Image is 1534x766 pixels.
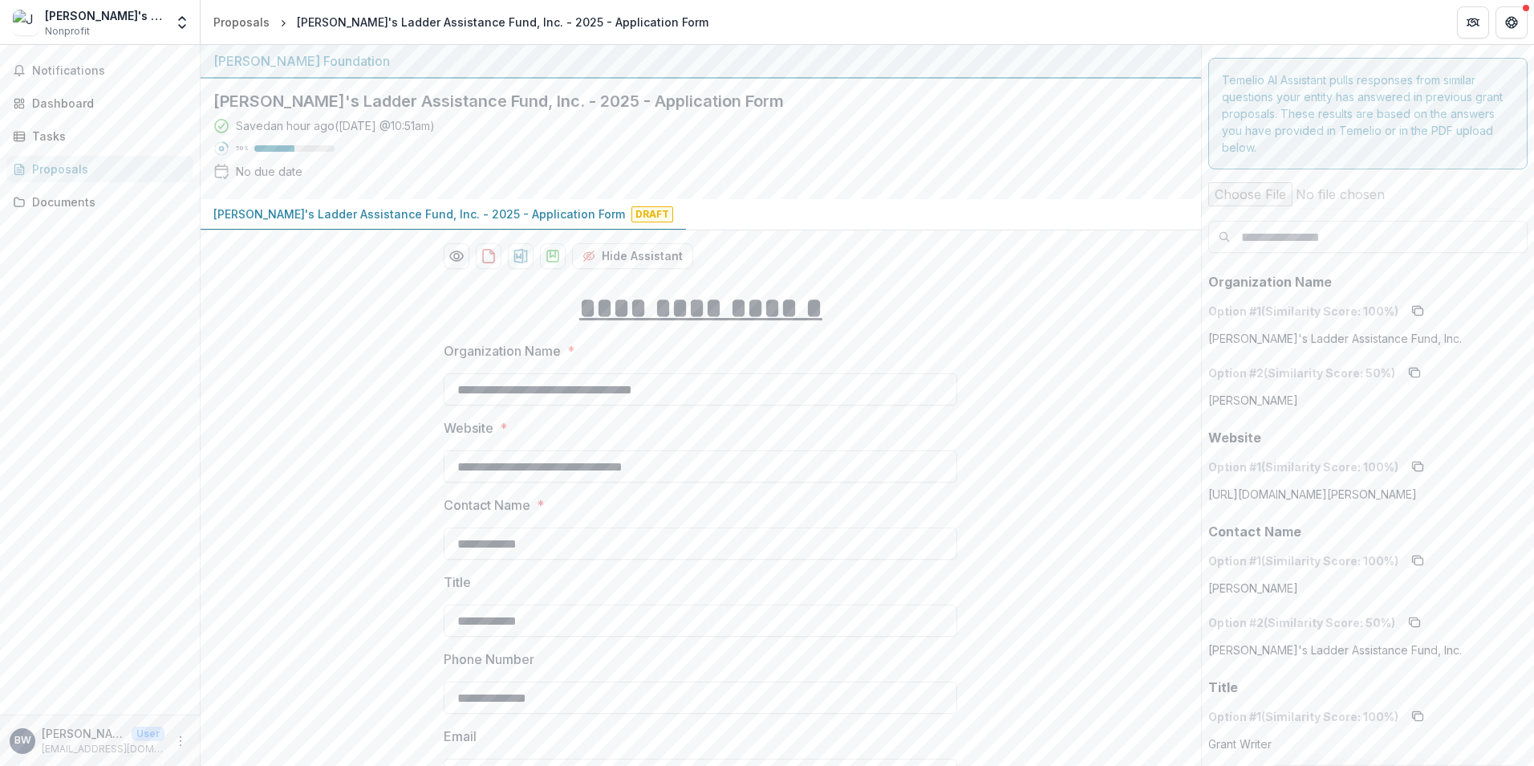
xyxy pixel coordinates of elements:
[1208,580,1298,597] p: [PERSON_NAME]
[132,727,164,741] p: User
[1208,614,1395,631] p: Option # 2 (Similarity Score: 50 %)
[1208,522,1301,541] p: Contact Name
[14,735,31,746] div: Brandon Wise
[1208,58,1528,169] div: Temelio AI Assistant pulls responses from similar questions your entity has answered in previous ...
[213,51,1188,71] div: [PERSON_NAME] Foundation
[1208,678,1238,697] p: Title
[45,7,164,24] div: [PERSON_NAME]'s Ladder Assistance Fund, Inc.
[32,128,181,145] div: Tasks
[1208,552,1398,569] p: Option # 1 (Similarity Score: 100 %)
[171,731,190,751] button: More
[297,14,708,31] div: [PERSON_NAME]'s Ladder Assistance Fund, Inc. - 2025 - Application Form
[1208,642,1462,658] p: [PERSON_NAME]'s Ladder Assistance Fund, Inc.
[631,206,673,222] span: Draft
[444,727,477,746] p: Email
[207,10,715,34] nav: breadcrumb
[213,92,1163,111] h2: [PERSON_NAME]'s Ladder Assistance Fund, Inc. - 2025 - Application Form
[476,243,501,269] button: download-proposal
[1457,6,1489,39] button: Partners
[572,243,693,269] button: Hide Assistant
[32,161,181,177] div: Proposals
[1208,392,1298,409] p: [PERSON_NAME]
[540,243,566,269] button: download-proposal
[444,650,534,669] p: Phone Number
[42,725,125,742] p: [PERSON_NAME]
[32,194,181,210] div: Documents
[1208,330,1462,347] p: [PERSON_NAME]'s Ladder Assistance Fund, Inc.
[444,495,530,515] p: Contact Name
[6,58,193,84] button: Notifications
[213,14,270,31] div: Proposals
[444,341,561,361] p: Organization Name
[13,10,39,35] img: Jacob's Ladder Assistance Fund, Inc.
[1208,365,1395,381] p: Option # 2 (Similarity Score: 50 %)
[1208,303,1398,320] p: Option # 1 (Similarity Score: 100 %)
[236,117,435,134] div: Saved an hour ago ( [DATE] @ 10:51am )
[6,156,193,182] a: Proposals
[1208,428,1261,447] p: Website
[1405,298,1431,324] button: copy to clipboard
[1208,735,1272,752] p: Grant Writer
[1495,6,1528,39] button: Get Help
[1402,609,1427,635] button: copy to clipboard
[1208,708,1398,725] p: Option # 1 (Similarity Score: 100 %)
[6,189,193,215] a: Documents
[1208,272,1332,291] p: Organization Name
[1208,486,1417,503] p: [URL][DOMAIN_NAME][PERSON_NAME]
[444,243,469,269] button: Preview cbefbc99-b609-4bd4-8875-e038e8b8d470-0.pdf
[45,24,90,39] span: Nonprofit
[236,143,248,154] p: 50 %
[444,572,471,592] p: Title
[236,163,302,180] div: No due date
[444,418,493,438] p: Website
[1208,458,1398,475] p: Option # 1 (Similarity Score: 100 %)
[213,206,625,222] p: [PERSON_NAME]'s Ladder Assistance Fund, Inc. - 2025 - Application Form
[508,243,534,269] button: download-proposal
[32,64,187,78] span: Notifications
[1405,454,1431,479] button: copy to clipboard
[6,123,193,149] a: Tasks
[1405,548,1431,573] button: copy to clipboard
[1402,360,1427,385] button: copy to clipboard
[207,10,276,34] a: Proposals
[6,90,193,116] a: Dashboard
[171,6,193,39] button: Open entity switcher
[32,95,181,112] div: Dashboard
[42,742,164,756] p: [EMAIL_ADDRESS][DOMAIN_NAME]
[1405,703,1431,729] button: copy to clipboard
